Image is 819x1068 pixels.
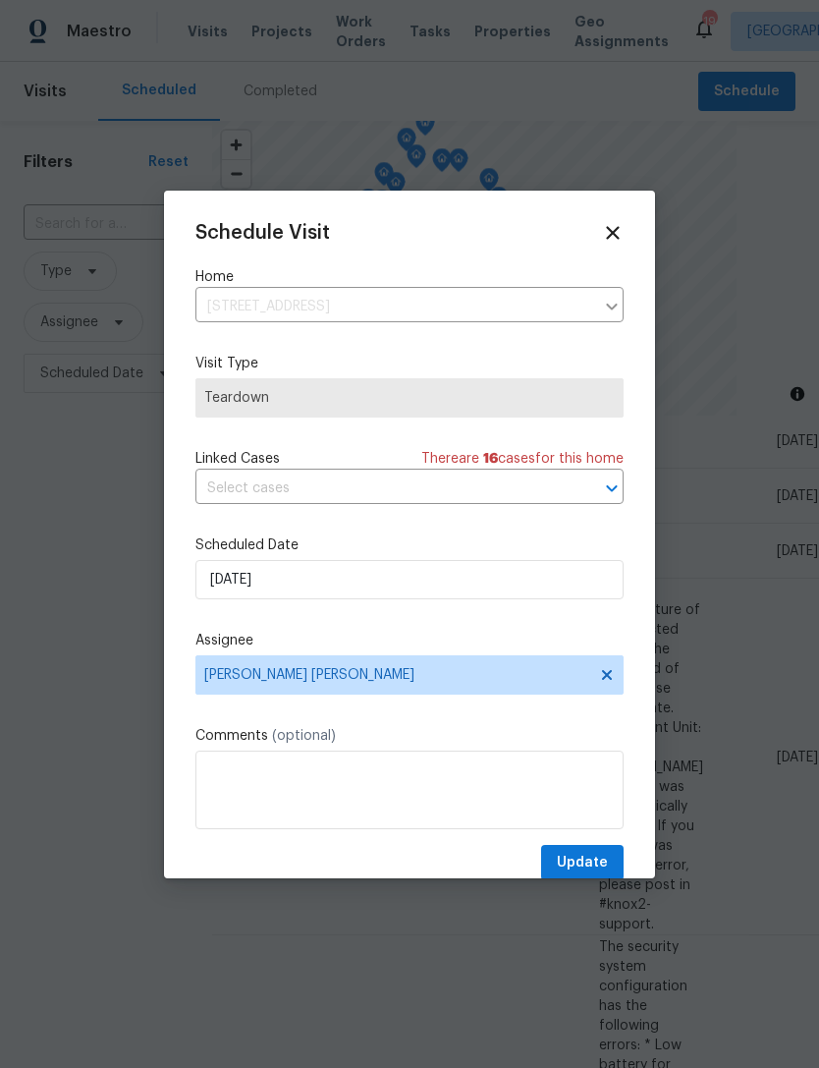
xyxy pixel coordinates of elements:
[195,474,569,504] input: Select cases
[204,388,615,408] span: Teardown
[204,667,589,683] span: [PERSON_NAME] [PERSON_NAME]
[195,267,624,287] label: Home
[195,354,624,373] label: Visit Type
[195,535,624,555] label: Scheduled Date
[195,292,594,322] input: Enter in an address
[195,560,624,599] input: M/D/YYYY
[195,449,280,469] span: Linked Cases
[195,631,624,650] label: Assignee
[557,851,608,875] span: Update
[541,845,624,881] button: Update
[195,726,624,746] label: Comments
[195,223,330,243] span: Schedule Visit
[421,449,624,469] span: There are case s for this home
[598,475,626,502] button: Open
[272,729,336,743] span: (optional)
[602,222,624,244] span: Close
[483,452,498,466] span: 16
